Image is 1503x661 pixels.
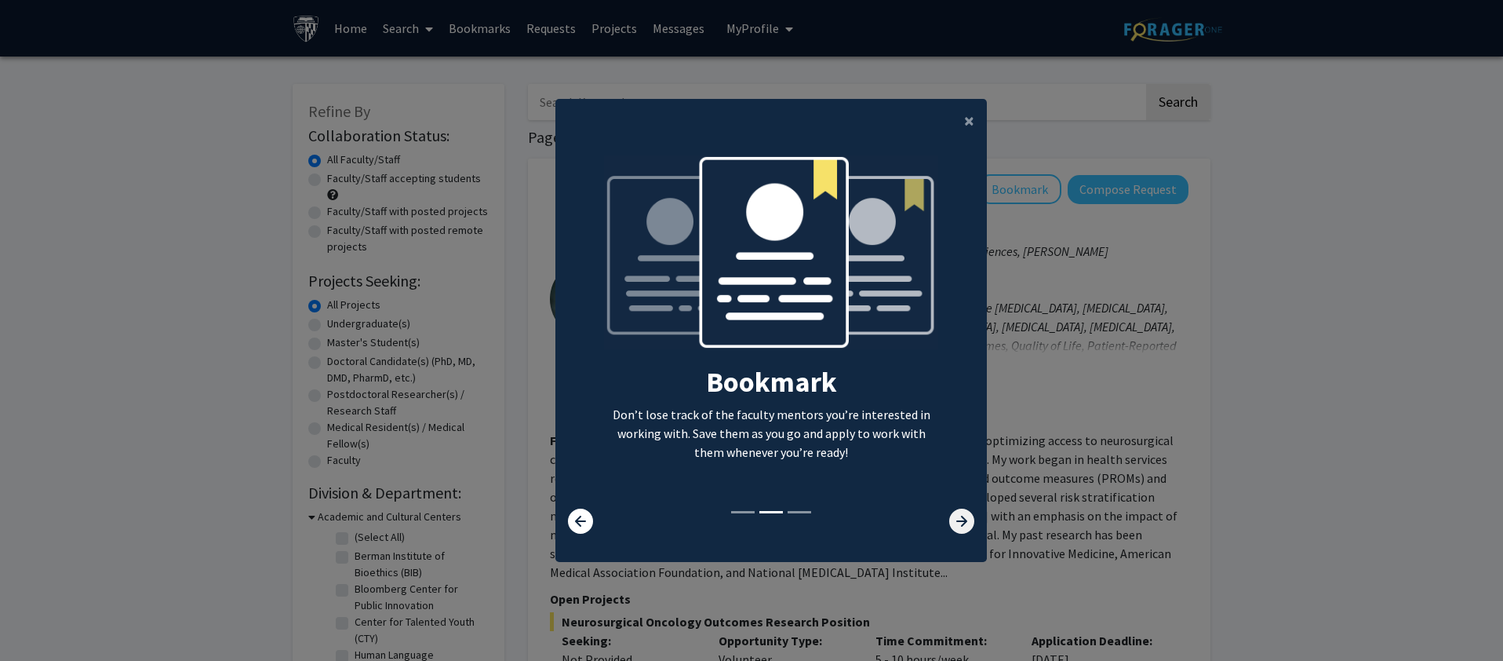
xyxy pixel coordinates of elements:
[604,405,939,462] p: Don’t lose track of the faculty mentors you’re interested in working with. Save them as you go an...
[604,365,939,399] h2: Bookmark
[952,99,987,143] button: Close
[964,108,974,133] span: ×
[12,590,67,649] iframe: Chat
[604,155,939,365] img: bookmark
